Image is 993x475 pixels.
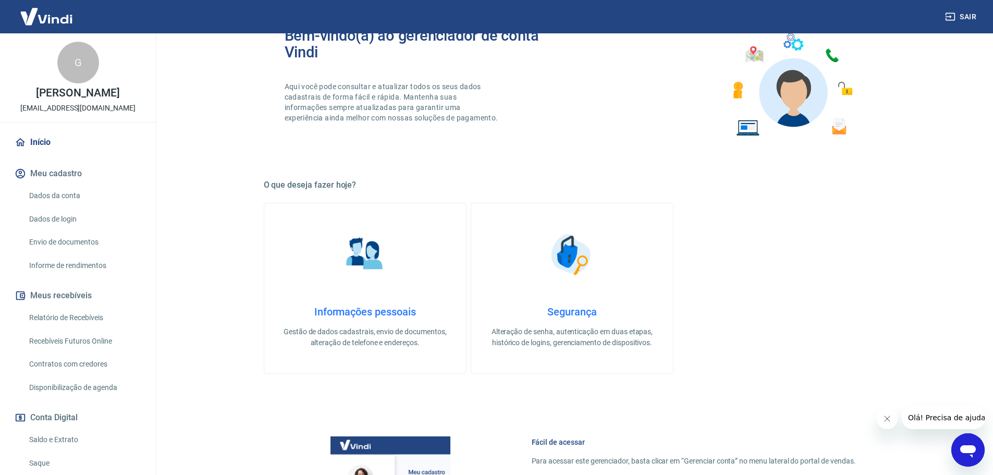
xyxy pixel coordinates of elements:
[13,1,80,32] img: Vindi
[25,377,143,398] a: Disponibilização de agenda
[532,437,856,447] h6: Fácil de acessar
[25,209,143,230] a: Dados de login
[339,228,391,281] img: Informações pessoais
[264,180,881,190] h5: O que deseja fazer hoje?
[488,326,656,348] p: Alteração de senha, autenticação em duas etapas, histórico de logins, gerenciamento de dispositivos.
[943,7,980,27] button: Sair
[13,162,143,185] button: Meu cadastro
[25,255,143,276] a: Informe de rendimentos
[532,456,856,467] p: Para acessar este gerenciador, basta clicar em “Gerenciar conta” no menu lateral do portal de ven...
[488,306,656,318] h4: Segurança
[57,42,99,83] div: G
[13,284,143,307] button: Meus recebíveis
[13,406,143,429] button: Conta Digital
[6,7,88,16] span: Olá! Precisa de ajuda?
[546,228,598,281] img: Segurança
[36,88,119,99] p: [PERSON_NAME]
[264,203,467,374] a: Informações pessoaisInformações pessoaisGestão de dados cadastrais, envio de documentos, alteraçã...
[281,306,449,318] h4: Informações pessoais
[951,433,985,467] iframe: Button to launch messaging window
[25,331,143,352] a: Recebíveis Futuros Online
[902,406,985,429] iframe: Message from company
[13,131,143,154] a: Início
[285,81,500,123] p: Aqui você pode consultar e atualizar todos os seus dados cadastrais de forma fácil e rápida. Mant...
[20,103,136,114] p: [EMAIL_ADDRESS][DOMAIN_NAME]
[25,429,143,450] a: Saldo e Extrato
[25,307,143,328] a: Relatório de Recebíveis
[25,453,143,474] a: Saque
[281,326,449,348] p: Gestão de dados cadastrais, envio de documentos, alteração de telefone e endereços.
[724,27,860,142] img: Imagem de um avatar masculino com diversos icones exemplificando as funcionalidades do gerenciado...
[25,185,143,206] a: Dados da conta
[285,27,572,60] h2: Bem-vindo(a) ao gerenciador de conta Vindi
[25,232,143,253] a: Envio de documentos
[471,203,673,374] a: SegurançaSegurançaAlteração de senha, autenticação em duas etapas, histórico de logins, gerenciam...
[877,408,898,429] iframe: Close message
[25,354,143,375] a: Contratos com credores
